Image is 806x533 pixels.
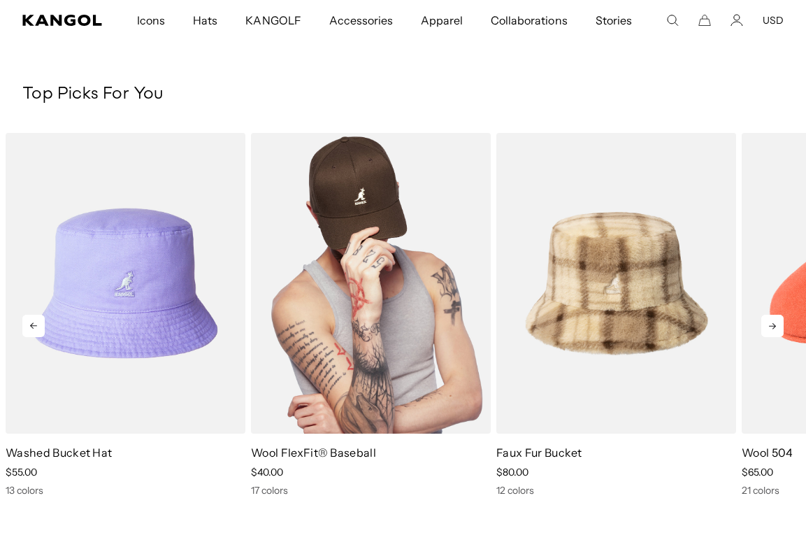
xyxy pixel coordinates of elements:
[496,484,736,497] div: 12 colors
[496,133,736,434] img: Faux Fur Bucket
[763,14,784,27] button: USD
[251,466,283,478] span: $40.00
[6,466,37,478] span: $55.00
[251,133,491,434] img: Wool FlexFit® Baseball
[6,484,245,497] div: 13 colors
[245,133,491,497] div: 9 of 10
[6,446,112,460] a: Washed Bucket Hat
[666,14,679,27] summary: Search here
[496,466,528,478] span: $80.00
[491,133,736,497] div: 10 of 10
[22,84,784,105] h3: Top Picks For You
[742,446,793,460] a: Wool 504
[251,446,376,460] a: Wool FlexFit® Baseball
[22,15,103,26] a: Kangol
[698,14,711,27] button: Cart
[742,466,773,478] span: $65.00
[731,14,743,27] a: Account
[251,484,491,497] div: 17 colors
[496,446,582,460] a: Faux Fur Bucket
[6,133,245,434] img: Washed Bucket Hat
